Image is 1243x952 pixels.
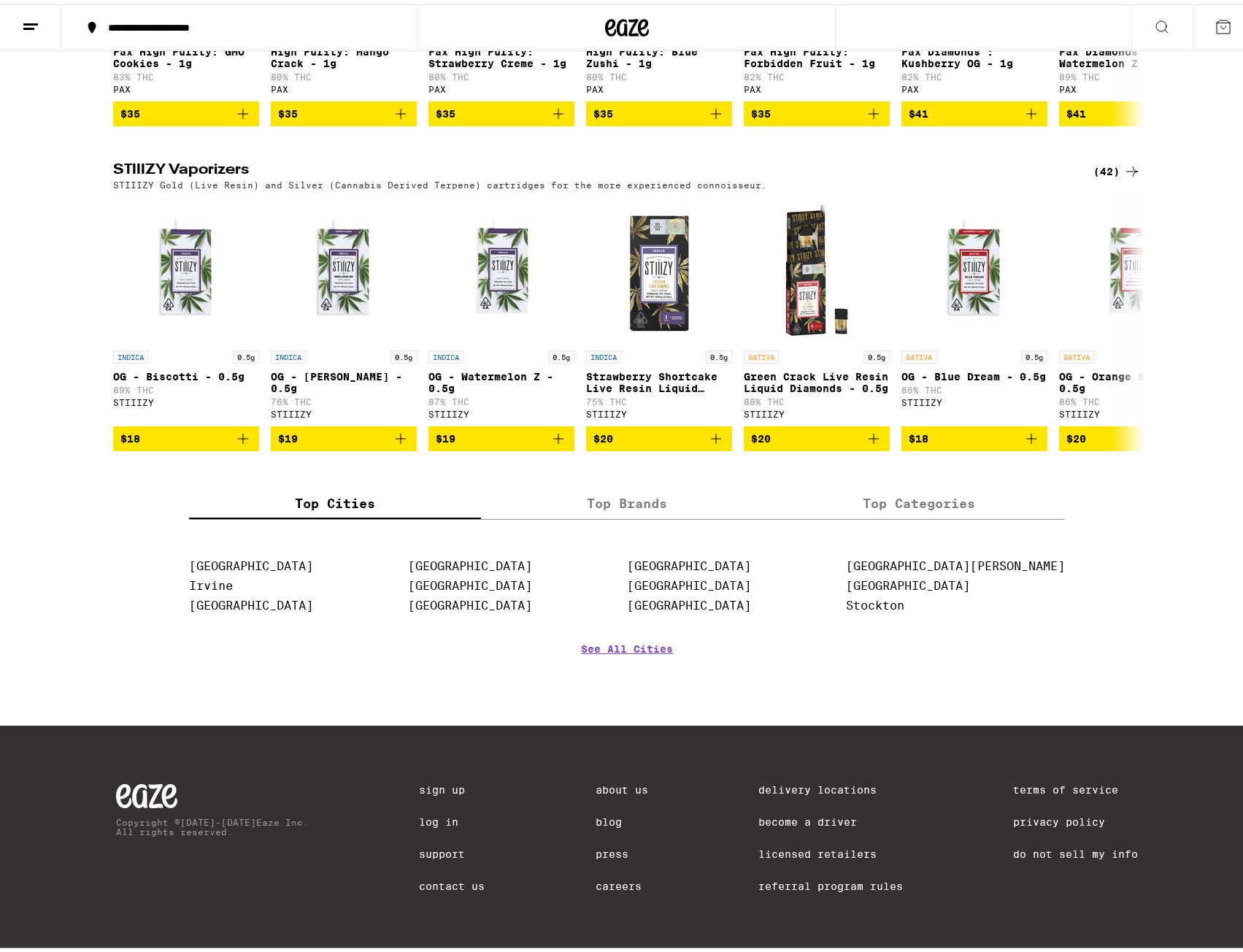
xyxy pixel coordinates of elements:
[586,346,621,359] p: INDICA
[596,844,648,856] a: Press
[271,422,417,447] button: Add to bag
[1059,80,1205,90] div: PAX
[113,394,259,403] div: STIIIZY
[846,555,1065,569] a: [GEOGRAPHIC_DATA][PERSON_NAME]
[113,42,259,65] p: Pax High Purity: GMO Cookies - 1g
[901,193,1047,422] a: Open page for OG - Blue Dream - 0.5g from STIIIZY
[436,104,455,115] span: $35
[271,97,417,122] button: Add to bag
[419,812,485,824] a: Log In
[271,393,417,402] p: 76% THC
[586,80,732,90] div: PAX
[596,812,648,824] a: Blog
[586,42,732,65] p: High Purity: Blue Zushi - 1g
[901,97,1047,122] button: Add to bag
[428,42,574,65] p: Pax High Purity: Strawberry Creme - 1g
[901,80,1047,90] div: PAX
[901,422,1047,447] button: Add to bag
[596,876,648,888] a: Careers
[9,10,105,22] span: Hi. Need any help?
[113,68,259,77] p: 83% THC
[113,80,259,90] div: PAX
[901,381,1047,391] p: 86% THC
[428,405,574,415] div: STIIIZY
[1059,68,1205,77] p: 89% THC
[1059,366,1205,390] p: OG - Orange Sunset - 0.5g
[627,555,751,569] a: [GEOGRAPHIC_DATA]
[113,193,259,339] img: STIIIZY - OG - Biscotti - 0.5g
[901,394,1047,403] div: STIIIZY
[271,80,417,90] div: PAX
[1059,193,1205,339] img: STIIIZY - OG - Orange Sunset - 0.5g
[1066,429,1086,440] span: $20
[1059,393,1205,402] p: 86% THC
[113,346,148,359] p: INDICA
[744,422,890,447] button: Add to bag
[846,594,904,608] a: Stockton
[1021,346,1047,359] p: 0.5g
[271,366,417,390] p: OG - [PERSON_NAME] - 0.5g
[189,483,1065,515] div: tabs
[419,844,485,856] a: Support
[428,193,574,339] img: STIIIZY - OG - Watermelon Z - 0.5g
[593,104,613,115] span: $35
[548,346,574,359] p: 0.5g
[901,42,1047,65] p: Pax Diamonds : Kushberry OG - 1g
[706,346,732,359] p: 0.5g
[586,422,732,447] button: Add to bag
[113,158,1069,176] h2: STIIIZY Vaporizers
[744,366,890,390] p: Green Crack Live Resin Liquid Diamonds - 0.5g
[428,422,574,447] button: Add to bag
[593,429,613,440] span: $20
[586,193,732,339] img: STIIIZY - Strawberry Shortcake Live Resin Liquid Diamonds - 0.5g
[278,429,298,440] span: $19
[751,104,771,115] span: $35
[1059,97,1205,122] button: Add to bag
[390,346,417,359] p: 0.5g
[428,97,574,122] button: Add to bag
[408,555,532,569] a: [GEOGRAPHIC_DATA]
[758,876,903,888] a: Referral Program Rules
[428,366,574,390] p: OG - Watermelon Z - 0.5g
[1013,844,1138,856] a: Do Not Sell My Info
[627,594,751,608] a: [GEOGRAPHIC_DATA]
[419,780,485,791] a: Sign Up
[581,639,673,693] a: See All Cities
[271,193,417,339] img: STIIIZY - OG - King Louis XIII - 0.5g
[751,429,771,440] span: $20
[113,193,259,422] a: Open page for OG - Biscotti - 0.5g from STIIIZY
[744,80,890,90] div: PAX
[271,346,306,359] p: INDICA
[113,97,259,122] button: Add to bag
[744,97,890,122] button: Add to bag
[909,429,928,440] span: $18
[744,193,890,339] img: STIIIZY - Green Crack Live Resin Liquid Diamonds - 0.5g
[586,97,732,122] button: Add to bag
[586,366,732,390] p: Strawberry Shortcake Live Resin Liquid Diamonds - 0.5g
[481,483,773,515] label: Top Brands
[1013,812,1138,824] a: Privacy Policy
[773,483,1065,515] label: Top Categories
[408,594,532,608] a: [GEOGRAPHIC_DATA]
[1059,193,1205,422] a: Open page for OG - Orange Sunset - 0.5g from STIIIZY
[586,193,732,422] a: Open page for Strawberry Shortcake Live Resin Liquid Diamonds - 0.5g from STIIIZY
[113,366,259,378] p: OG - Biscotti - 0.5g
[271,405,417,415] div: STIIIZY
[744,68,890,77] p: 82% THC
[428,393,574,402] p: 87% THC
[744,42,890,65] p: Pax High Purity: Forbidden Fruit - 1g
[596,780,648,791] a: About Us
[758,844,903,856] a: Licensed Retailers
[113,422,259,447] button: Add to bag
[586,68,732,77] p: 80% THC
[1059,346,1094,359] p: SATIVA
[758,812,903,824] a: Become a Driver
[1059,422,1205,447] button: Add to bag
[744,393,890,402] p: 88% THC
[408,575,532,588] a: [GEOGRAPHIC_DATA]
[1066,104,1086,115] span: $41
[428,193,574,422] a: Open page for OG - Watermelon Z - 0.5g from STIIIZY
[189,555,313,569] a: [GEOGRAPHIC_DATA]
[863,346,890,359] p: 0.5g
[120,104,140,115] span: $35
